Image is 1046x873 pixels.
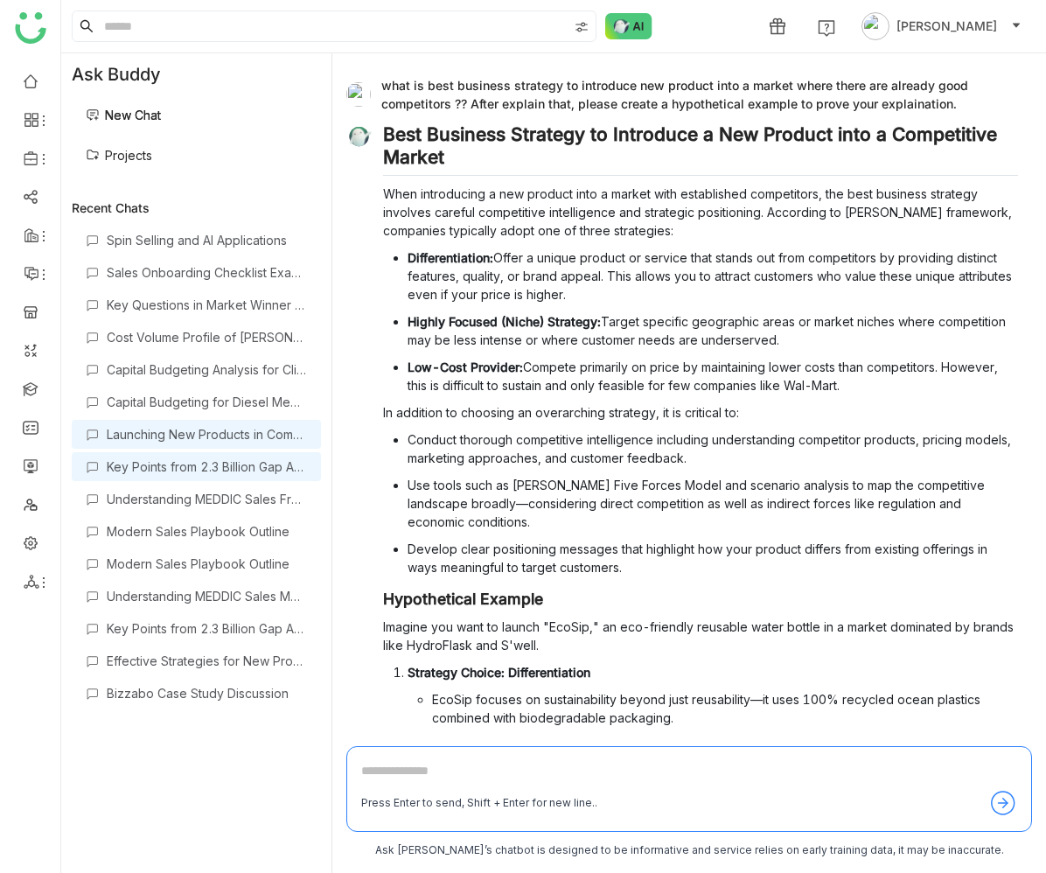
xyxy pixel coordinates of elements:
a: New Chat [86,108,161,122]
img: search-type.svg [575,20,589,34]
strong: Differentiation: [408,250,493,265]
div: Modern Sales Playbook Outline [107,556,307,571]
h3: Hypothetical Example [383,590,1018,609]
div: Capital Budgeting Analysis for Clinic [107,362,307,377]
div: Recent Chats [72,200,321,215]
div: Effective Strategies for New Product Launch [107,653,307,668]
strong: Strategy Choice: Differentiation [408,665,590,680]
img: ask-buddy-normal.svg [605,13,652,39]
div: Sales Onboarding Checklist Example [107,265,307,280]
div: Cost Volume Profile of [PERSON_NAME] Facility [107,330,307,345]
div: Understanding MEDDIC Sales Methodology [107,589,307,604]
p: In addition to choosing an overarching strategy, it is critical to: [383,403,1018,422]
p: When introducing a new product into a market with established competitors, the best business stra... [383,185,1018,240]
div: Press Enter to send, Shift + Enter for new line.. [361,795,597,812]
div: Ask [PERSON_NAME]’s chatbot is designed to be informative and service relies on early training da... [346,842,1032,859]
div: Ask Buddy [61,53,331,95]
p: Conduct thorough competitive intelligence including understanding competitor products, pricing mo... [408,430,1018,467]
p: Use tools such as [PERSON_NAME] Five Forces Model and scenario analysis to map the competitive la... [408,476,1018,531]
h2: Best Business Strategy to Introduce a New Product into a Competitive Market [383,123,1018,176]
p: Offer a unique product or service that stands out from competitors by providing distinct features... [408,248,1018,304]
div: Key Points from 2.3 Billion Gap Article [107,459,307,474]
a: Projects [86,148,152,163]
div: Modern Sales Playbook Outline [107,524,307,539]
p: Develop clear positioning messages that highlight how your product differs from existing offering... [408,540,1018,576]
div: Understanding MEDDIC Sales Framework [107,492,307,506]
li: EcoSip focuses on sustainability beyond just reusability—it uses 100% recycled ocean plastics com... [432,690,1018,727]
span: [PERSON_NAME] [896,17,997,36]
p: Compete primarily on price by maintaining lower costs than competitors. However, this is difficul... [408,358,1018,395]
div: Launching New Products in Competitive Markets [107,427,307,442]
div: Key Questions in Market Winner Survey 2024 [107,297,307,312]
img: avatar [861,12,889,40]
strong: Highly Focused (Niche) Strategy: [408,314,601,329]
div: Spin Selling and AI Applications [107,233,307,248]
img: help.svg [818,19,835,37]
div: Key Points from 2.3 Billion Gap Article [107,621,307,636]
p: Imagine you want to launch "EcoSip," an eco-friendly reusable water bottle in a market dominated ... [383,618,1018,654]
strong: Low-Cost Provider: [408,360,523,374]
div: Capital Budgeting for Diesel Medical Services [107,395,307,409]
p: Target specific geographic areas or market niches where competition may be less intense or where ... [408,312,1018,349]
div: what is best business strategy to introduce new product into a market where there are already goo... [346,76,1018,113]
div: Bizzabo Case Study Discussion [107,686,307,701]
img: 684a9a0bde261c4b36a3c9f0 [346,82,371,107]
button: [PERSON_NAME] [858,12,1025,40]
img: logo [15,12,46,44]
